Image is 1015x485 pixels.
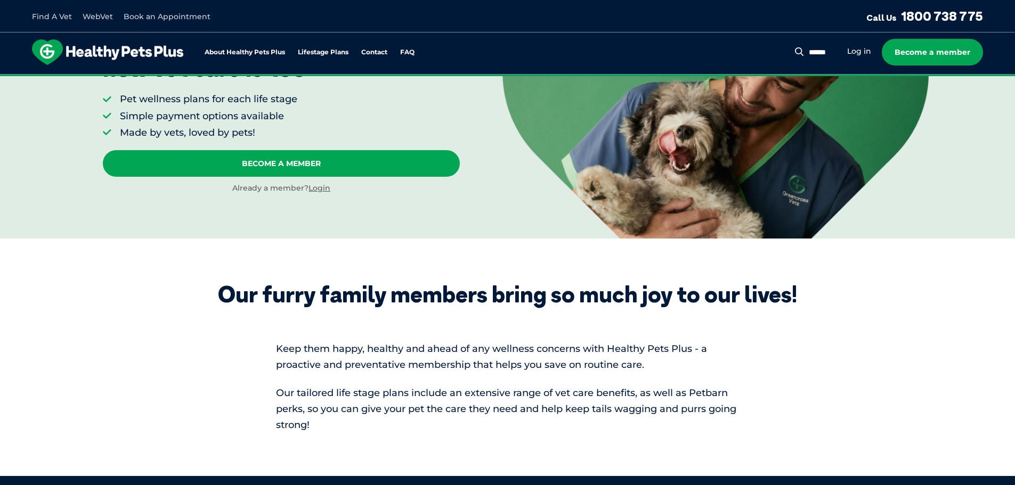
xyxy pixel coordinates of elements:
[308,183,330,193] a: Login
[103,28,318,82] p: Loving them is easy, now vet care is too
[866,12,897,23] span: Call Us
[847,46,871,56] a: Log in
[308,75,707,84] span: Proactive, preventative wellness program designed to keep your pet healthier and happier for longer
[882,39,983,65] a: Become a member
[120,93,297,106] li: Pet wellness plans for each life stage
[120,126,297,139] li: Made by vets, loved by pets!
[276,343,707,371] span: Keep them happy, healthy and ahead of any wellness concerns with Healthy Pets Plus - a proactive ...
[124,12,210,21] a: Book an Appointment
[120,110,297,123] li: Simple payment options available
[866,8,983,24] a: Call Us1800 738 775
[83,12,113,21] a: WebVet
[793,46,806,57] button: Search
[276,387,736,431] span: Our tailored life stage plans include an extensive range of vet care benefits, as well as Petbarn...
[103,183,460,194] div: Already a member?
[32,39,183,65] img: hpp-logo
[103,150,460,177] a: Become A Member
[400,49,415,56] a: FAQ
[205,49,285,56] a: About Healthy Pets Plus
[361,49,387,56] a: Contact
[218,281,797,308] div: Our furry family members bring so much joy to our lives!
[32,12,72,21] a: Find A Vet
[298,49,348,56] a: Lifestage Plans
